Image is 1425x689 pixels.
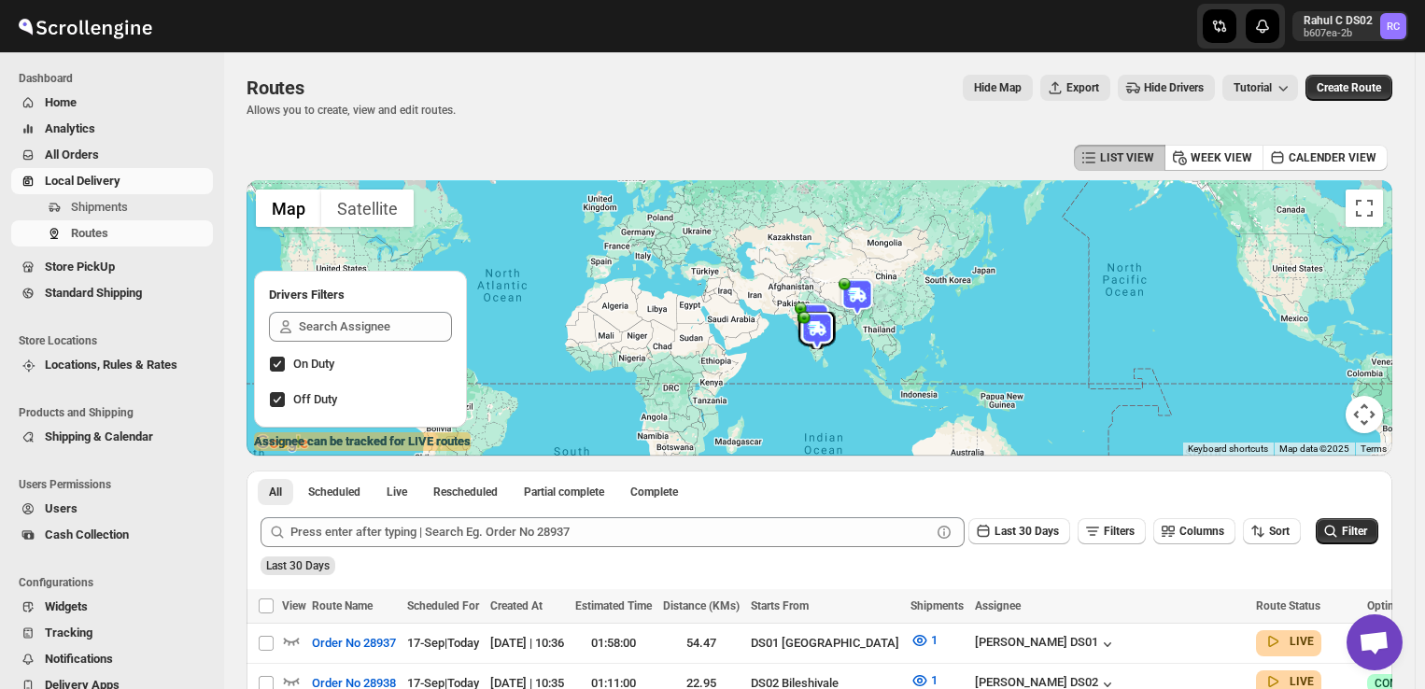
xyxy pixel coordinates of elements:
span: Dashboard [19,71,215,86]
button: [PERSON_NAME] DS01 [975,635,1117,654]
button: Order No 28937 [301,628,407,658]
b: LIVE [1290,635,1314,648]
span: Last 30 Days [995,525,1059,538]
button: Filter [1316,518,1378,544]
span: Users [45,501,78,515]
button: Map action label [963,75,1033,101]
text: RC [1387,21,1400,33]
p: Allows you to create, view and edit routes. [247,103,456,118]
button: Last 30 Days [968,518,1070,544]
span: Partial complete [524,485,604,499]
button: Columns [1153,518,1235,544]
span: Routes [71,226,108,240]
button: Users [11,496,213,522]
button: Cash Collection [11,522,213,548]
div: 01:58:00 [575,634,652,653]
button: User menu [1292,11,1408,41]
span: Map data ©2025 [1279,443,1349,454]
span: Estimated Time [575,599,652,612]
span: Cash Collection [45,527,129,541]
span: LIST VIEW [1100,150,1154,165]
span: Tutorial [1234,81,1272,94]
button: Create Route [1305,75,1392,101]
span: Scheduled [308,485,360,499]
span: Last 30 Days [266,559,330,572]
span: Scheduled For [407,599,479,612]
span: Starts From [751,599,809,612]
span: Complete [630,485,678,499]
a: Terms (opens in new tab) [1361,443,1387,454]
span: Off Duty [293,392,337,406]
span: Live [387,485,407,499]
img: ScrollEngine [15,3,155,49]
h2: Drivers Filters [269,286,452,304]
button: Notifications [11,646,213,672]
div: Open chat [1347,614,1403,670]
span: Route Status [1256,599,1320,612]
span: Created At [490,599,543,612]
img: Google [251,431,313,456]
p: Rahul C DS02 [1304,13,1373,28]
div: [DATE] | 10:36 [490,634,564,653]
button: Tracking [11,620,213,646]
button: LIST VIEW [1074,145,1165,171]
button: Tutorial [1222,75,1298,101]
button: Sort [1243,518,1301,544]
button: 1 [899,626,949,655]
span: Filters [1104,525,1135,538]
button: Shipments [11,194,213,220]
span: Analytics [45,121,95,135]
div: DS01 [GEOGRAPHIC_DATA] [751,634,899,653]
button: All routes [258,479,293,505]
span: Hide Map [974,80,1022,95]
span: 1 [931,633,938,647]
button: LIVE [1263,632,1314,651]
b: LIVE [1290,675,1314,688]
span: Store PickUp [45,260,115,274]
button: Locations, Rules & Rates [11,352,213,378]
span: Export [1066,80,1099,95]
span: Rahul C DS02 [1380,13,1406,39]
span: Shipping & Calendar [45,429,153,443]
span: 17-Sep | Today [407,636,479,650]
span: Distance (KMs) [663,599,740,612]
span: Products and Shipping [19,405,215,420]
span: Route Name [312,599,373,612]
button: Hide Drivers [1118,75,1215,101]
span: Store Locations [19,333,215,348]
span: Shipments [910,599,964,612]
span: WEEK VIEW [1191,150,1252,165]
button: All Orders [11,142,213,168]
button: Routes [11,220,213,246]
button: Show satellite imagery [321,190,414,227]
span: Local Delivery [45,174,120,188]
button: Toggle fullscreen view [1346,190,1383,227]
button: CALENDER VIEW [1263,145,1388,171]
span: Rescheduled [433,485,498,499]
span: Routes [247,77,304,99]
span: View [282,599,306,612]
span: All [269,485,282,499]
div: 54.47 [663,634,740,653]
span: Filter [1342,525,1367,538]
span: Hide Drivers [1144,80,1204,95]
input: Press enter after typing | Search Eg. Order No 28937 [290,517,931,547]
button: Widgets [11,594,213,620]
span: Locations, Rules & Rates [45,358,177,372]
button: Filters [1078,518,1146,544]
span: On Duty [293,357,334,371]
span: Columns [1179,525,1224,538]
span: Home [45,95,77,109]
a: Open this area in Google Maps (opens a new window) [251,431,313,456]
span: Shipments [71,200,128,214]
span: Create Route [1317,80,1381,95]
button: Shipping & Calendar [11,424,213,450]
button: Analytics [11,116,213,142]
button: Map camera controls [1346,396,1383,433]
span: Order No 28937 [312,634,396,653]
span: 1 [931,673,938,687]
span: Assignee [975,599,1021,612]
label: Assignee can be tracked for LIVE routes [254,432,471,451]
span: Notifications [45,652,113,666]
